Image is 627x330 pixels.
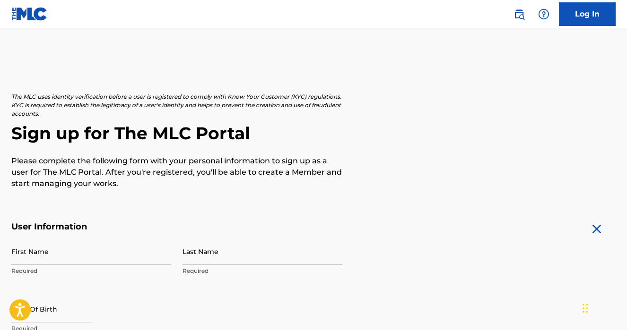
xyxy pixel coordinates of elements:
[559,2,616,26] a: Log In
[583,294,588,322] div: Drag
[11,123,616,144] h2: Sign up for The MLC Portal
[538,8,549,20] img: help
[11,7,48,21] img: MLC Logo
[11,221,342,232] h5: User Information
[580,285,627,330] iframe: Chat Widget
[514,8,525,20] img: search
[11,155,342,189] p: Please complete the following form with your personal information to sign up as a user for The ML...
[510,5,529,24] a: Public Search
[11,267,171,275] p: Required
[534,5,553,24] div: Help
[589,221,604,237] img: close
[11,93,342,118] p: The MLC uses identity verification before a user is registered to comply with Know Your Customer ...
[183,267,342,275] p: Required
